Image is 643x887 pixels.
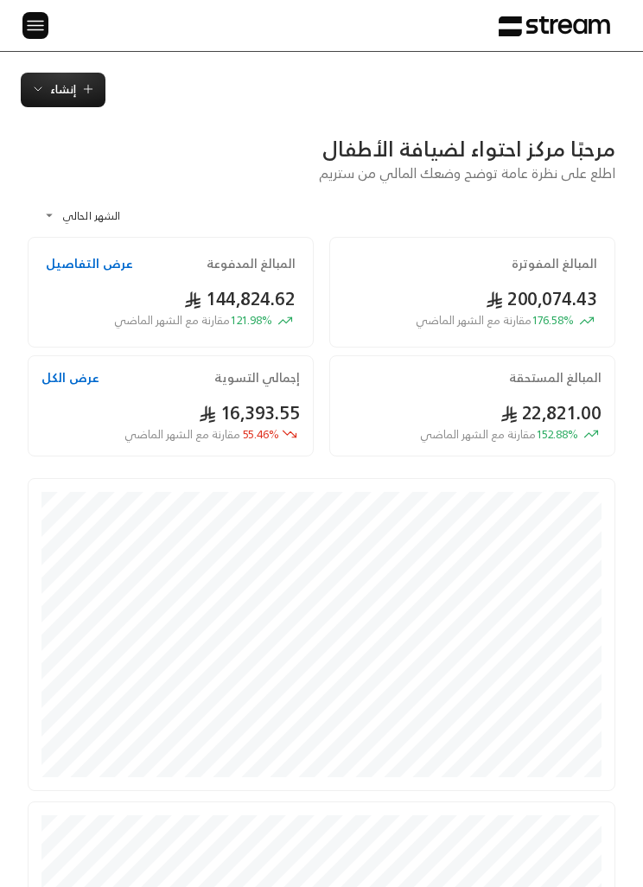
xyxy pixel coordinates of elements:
span: 144,824.62 [184,284,296,314]
span: مقارنة مع الشهر الماضي [420,424,536,444]
span: 152.88 % [420,426,578,443]
span: مقارنة مع الشهر الماضي [114,310,230,330]
h2: المبالغ المستحقة [509,369,602,386]
div: مرحبًا مركز احتواء لضيافة الأطفال [28,135,615,163]
h2: إجمالي التسوية [214,369,300,386]
span: 176.58 % [416,312,574,329]
span: 55.46 % [124,426,279,443]
span: 121.98 % [114,312,272,329]
span: 22,821.00 [500,398,602,428]
span: 16,393.55 [199,398,300,428]
div: الشهر الحالي [35,194,165,237]
span: مقارنة مع الشهر الماضي [124,424,240,444]
img: Logo [499,16,610,37]
span: إنشاء [50,80,76,99]
h2: المبالغ المدفوعة [207,255,296,272]
img: menu [25,15,46,36]
button: عرض الكل [41,369,99,386]
span: اطلع على نظرة عامة توضح وضعك المالي من ستريم [319,161,615,185]
button: إنشاء [21,73,105,107]
h2: المبالغ المفوترة [512,255,597,272]
button: عرض التفاصيل [46,255,133,272]
span: 200,074.43 [486,284,597,314]
span: مقارنة مع الشهر الماضي [416,310,532,330]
